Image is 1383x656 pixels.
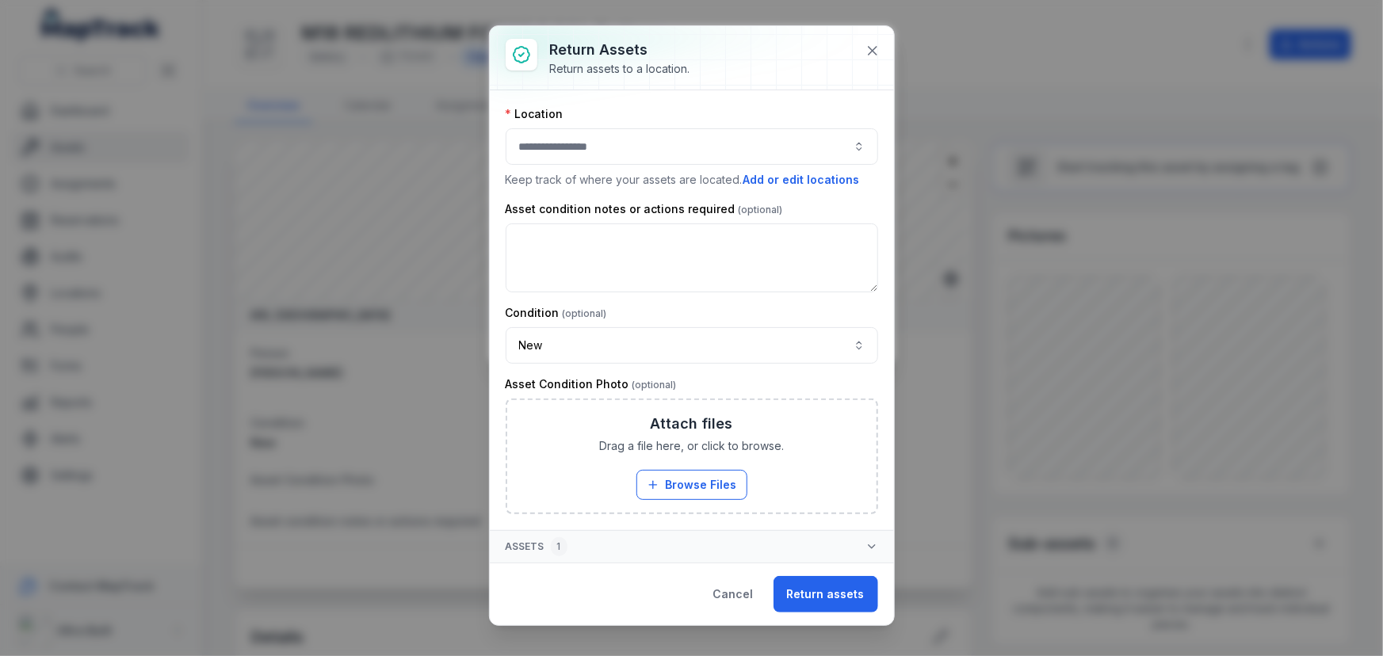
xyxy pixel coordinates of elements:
button: Assets1 [490,531,894,563]
h3: Attach files [651,413,733,435]
label: Location [506,106,564,122]
div: Return assets to a location. [550,61,690,77]
button: New [506,327,878,364]
button: Return assets [774,576,878,612]
label: Asset condition notes or actions required [506,201,783,217]
div: 1 [551,537,567,556]
label: Asset Condition Photo [506,376,677,392]
button: Add or edit locations [743,171,861,189]
span: Assets [506,537,567,556]
button: Cancel [700,576,767,612]
label: Condition [506,305,607,321]
span: Drag a file here, or click to browse. [599,438,784,454]
p: Keep track of where your assets are located. [506,171,878,189]
button: Browse Files [636,470,747,500]
h3: Return assets [550,39,690,61]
